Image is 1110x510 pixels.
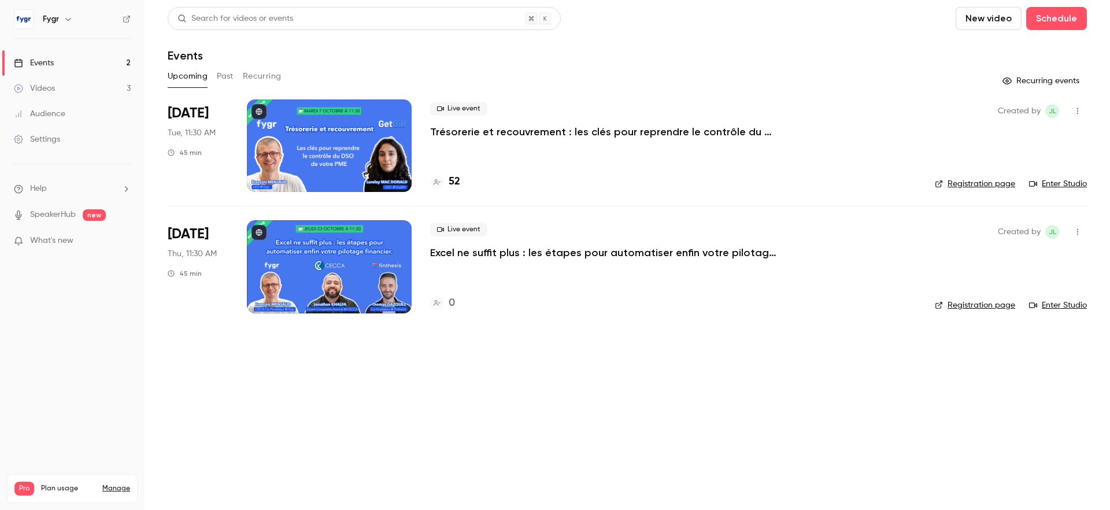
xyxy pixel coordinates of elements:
h1: Events [168,49,203,62]
div: Oct 23 Thu, 11:30 AM (Europe/Paris) [168,220,228,313]
button: Recurring events [997,72,1087,90]
span: new [83,209,106,221]
a: Enter Studio [1029,300,1087,311]
span: Live event [430,102,487,116]
a: Manage [102,484,130,493]
a: 0 [430,295,455,311]
span: [DATE] [168,225,209,243]
span: Plan usage [41,484,95,493]
span: [DATE] [168,104,209,123]
button: Schedule [1026,7,1087,30]
span: Thu, 11:30 AM [168,248,217,260]
span: Julie le Blanc [1045,225,1059,239]
a: Enter Studio [1029,178,1087,190]
span: What's new [30,235,73,247]
div: 45 min [168,148,202,157]
img: Fygr [14,10,33,28]
span: Help [30,183,47,195]
div: Oct 7 Tue, 11:30 AM (Europe/Paris) [168,99,228,192]
a: Registration page [935,300,1015,311]
span: Julie le Blanc [1045,104,1059,118]
button: Upcoming [168,67,208,86]
a: Excel ne suffit plus : les étapes pour automatiser enfin votre pilotage financier. [430,246,777,260]
div: 45 min [168,269,202,278]
h4: 52 [449,174,460,190]
span: Created by [998,104,1041,118]
a: Trésorerie et recouvrement : les clés pour reprendre le contrôle du DSO de votre PME [430,125,777,139]
div: Events [14,57,54,69]
span: Jl [1049,104,1056,118]
a: Registration page [935,178,1015,190]
button: Past [217,67,234,86]
iframe: Noticeable Trigger [117,236,131,246]
button: Recurring [243,67,282,86]
span: Pro [14,482,34,496]
div: Audience [14,108,65,120]
span: Live event [430,223,487,236]
div: Videos [14,83,55,94]
span: Tue, 11:30 AM [168,127,216,139]
li: help-dropdown-opener [14,183,131,195]
h6: Fygr [43,13,59,25]
div: Settings [14,134,60,145]
div: Search for videos or events [177,13,293,25]
span: Created by [998,225,1041,239]
a: 52 [430,174,460,190]
span: Jl [1049,225,1056,239]
h4: 0 [449,295,455,311]
button: New video [956,7,1022,30]
a: SpeakerHub [30,209,76,221]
